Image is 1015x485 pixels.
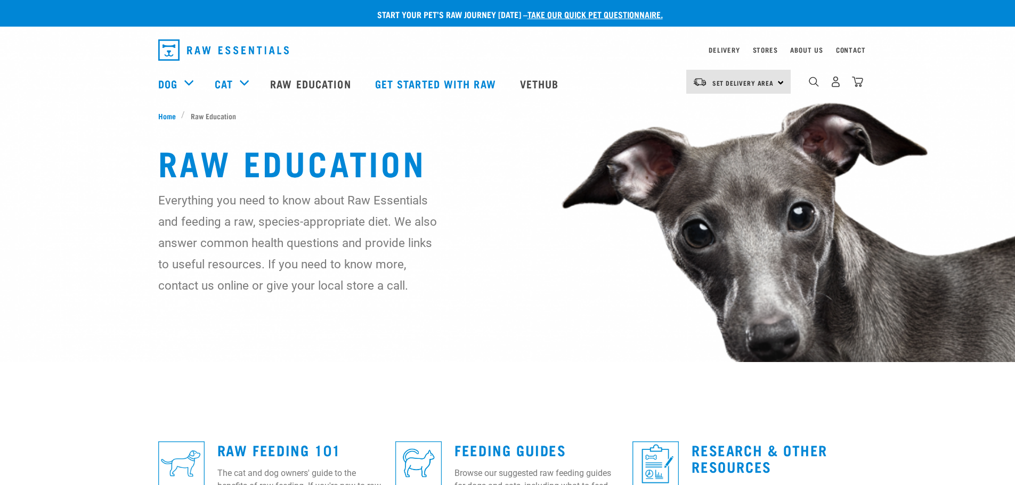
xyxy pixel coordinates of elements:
[259,62,364,105] a: Raw Education
[692,446,827,470] a: Research & Other Resources
[150,35,866,65] nav: dropdown navigation
[709,48,740,52] a: Delivery
[712,81,774,85] span: Set Delivery Area
[509,62,572,105] a: Vethub
[809,77,819,87] img: home-icon-1@2x.png
[527,12,663,17] a: take our quick pet questionnaire.
[364,62,509,105] a: Get started with Raw
[753,48,778,52] a: Stores
[158,39,289,61] img: Raw Essentials Logo
[158,110,182,121] a: Home
[158,110,176,121] span: Home
[215,76,233,92] a: Cat
[158,190,438,296] p: Everything you need to know about Raw Essentials and feeding a raw, species-appropriate diet. We ...
[454,446,566,454] a: Feeding Guides
[217,446,341,454] a: Raw Feeding 101
[158,143,857,181] h1: Raw Education
[836,48,866,52] a: Contact
[158,76,177,92] a: Dog
[790,48,823,52] a: About Us
[852,76,863,87] img: home-icon@2x.png
[693,77,707,87] img: van-moving.png
[830,76,841,87] img: user.png
[158,110,857,121] nav: breadcrumbs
